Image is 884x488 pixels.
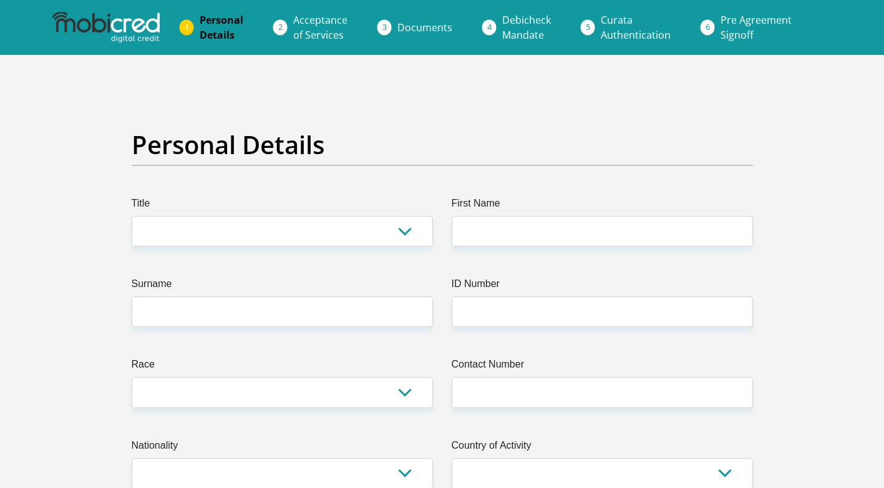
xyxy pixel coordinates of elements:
[52,12,160,43] img: mobicred logo
[601,13,671,42] span: Curata Authentication
[132,276,433,296] label: Surname
[452,196,753,216] label: First Name
[283,7,357,47] a: Acceptanceof Services
[452,357,753,377] label: Contact Number
[502,13,551,42] span: Debicheck Mandate
[397,21,452,34] span: Documents
[452,216,753,246] input: First Name
[132,438,433,458] label: Nationality
[132,196,433,216] label: Title
[132,130,753,160] h2: Personal Details
[293,13,347,42] span: Acceptance of Services
[452,276,753,296] label: ID Number
[387,15,462,40] a: Documents
[190,7,253,47] a: PersonalDetails
[200,13,243,42] span: Personal Details
[492,7,561,47] a: DebicheckMandate
[591,7,681,47] a: CurataAuthentication
[721,13,792,42] span: Pre Agreement Signoff
[452,296,753,327] input: ID Number
[452,438,753,458] label: Country of Activity
[132,296,433,327] input: Surname
[452,377,753,407] input: Contact Number
[711,7,802,47] a: Pre AgreementSignoff
[132,357,433,377] label: Race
